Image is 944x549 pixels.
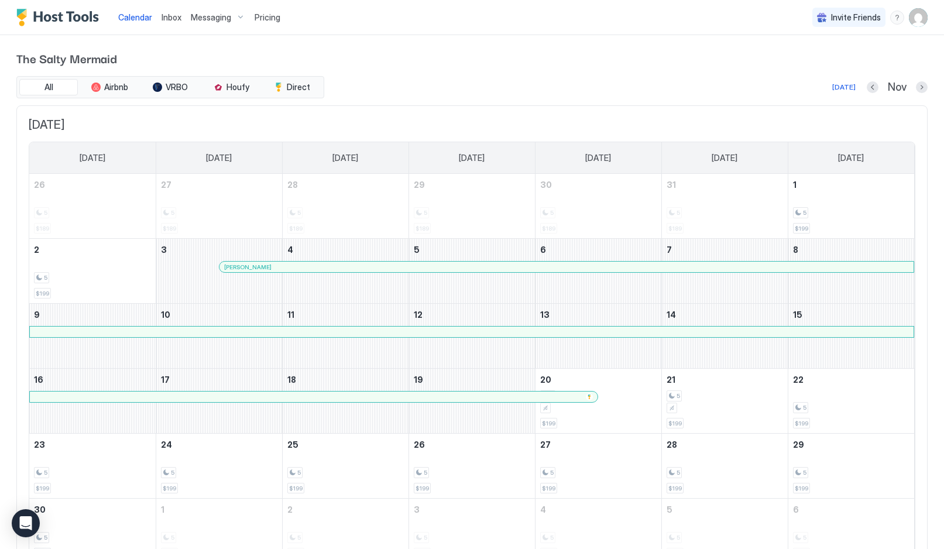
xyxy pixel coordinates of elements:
[661,434,788,499] td: November 28, 2025
[156,499,282,520] a: December 1, 2025
[29,369,156,390] a: November 16, 2025
[255,12,280,23] span: Pricing
[668,485,682,492] span: $199
[19,79,78,95] button: All
[282,434,409,499] td: November 25, 2025
[44,534,47,541] span: 5
[161,505,164,514] span: 1
[540,180,552,190] span: 30
[409,434,535,499] td: November 26, 2025
[156,369,282,390] a: November 17, 2025
[793,440,804,450] span: 29
[287,82,310,92] span: Direct
[34,375,43,385] span: 16
[282,369,409,434] td: November 18, 2025
[283,369,409,390] a: November 18, 2025
[677,469,680,476] span: 5
[156,434,282,455] a: November 24, 2025
[12,509,40,537] div: Open Intercom Messenger
[163,485,176,492] span: $199
[282,174,409,239] td: October 28, 2025
[283,239,409,260] a: November 4, 2025
[287,505,293,514] span: 2
[535,174,661,195] a: October 30, 2025
[888,81,907,94] span: Nov
[283,304,409,325] a: November 11, 2025
[161,180,171,190] span: 27
[161,375,170,385] span: 17
[226,82,249,92] span: Houfy
[788,304,915,325] a: November 15, 2025
[29,304,156,369] td: November 9, 2025
[162,11,181,23] a: Inbox
[667,505,672,514] span: 5
[535,239,661,304] td: November 6, 2025
[535,304,661,369] td: November 13, 2025
[34,180,45,190] span: 26
[29,174,156,239] td: October 26, 2025
[788,239,915,260] a: November 8, 2025
[414,245,420,255] span: 5
[662,369,788,390] a: November 21, 2025
[29,304,156,325] a: November 9, 2025
[535,304,661,325] a: November 13, 2025
[283,434,409,455] a: November 25, 2025
[414,180,425,190] span: 29
[803,469,806,476] span: 5
[263,79,321,95] button: Direct
[414,440,425,450] span: 26
[867,81,878,93] button: Previous month
[16,9,104,26] a: Host Tools Logo
[34,245,39,255] span: 2
[909,8,928,27] div: User profile
[788,369,915,390] a: November 22, 2025
[542,485,555,492] span: $199
[409,239,535,304] td: November 5, 2025
[141,79,200,95] button: VRBO
[540,375,551,385] span: 20
[282,239,409,304] td: November 4, 2025
[44,274,47,282] span: 5
[283,174,409,195] a: October 28, 2025
[289,485,303,492] span: $199
[793,375,804,385] span: 22
[540,440,551,450] span: 27
[788,369,914,434] td: November 22, 2025
[297,469,301,476] span: 5
[540,245,546,255] span: 6
[459,153,485,163] span: [DATE]
[409,499,535,520] a: December 3, 2025
[156,369,282,434] td: November 17, 2025
[409,174,535,195] a: October 29, 2025
[34,310,40,320] span: 9
[700,142,749,174] a: Friday
[80,153,105,163] span: [DATE]
[550,469,554,476] span: 5
[838,153,864,163] span: [DATE]
[29,174,156,195] a: October 26, 2025
[803,404,806,411] span: 5
[29,239,156,260] a: November 2, 2025
[535,369,661,390] a: November 20, 2025
[171,469,174,476] span: 5
[788,174,915,195] a: November 1, 2025
[409,304,535,325] a: November 12, 2025
[224,263,272,271] span: [PERSON_NAME]
[409,434,535,455] a: November 26, 2025
[104,82,128,92] span: Airbnb
[166,82,188,92] span: VRBO
[287,375,296,385] span: 18
[661,174,788,239] td: October 31, 2025
[574,142,623,174] a: Thursday
[535,174,661,239] td: October 30, 2025
[788,174,914,239] td: November 1, 2025
[662,434,788,455] a: November 28, 2025
[788,499,915,520] a: December 6, 2025
[793,310,802,320] span: 15
[793,180,797,190] span: 1
[661,369,788,434] td: November 21, 2025
[16,76,324,98] div: tab-group
[118,12,152,22] span: Calendar
[283,499,409,520] a: December 2, 2025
